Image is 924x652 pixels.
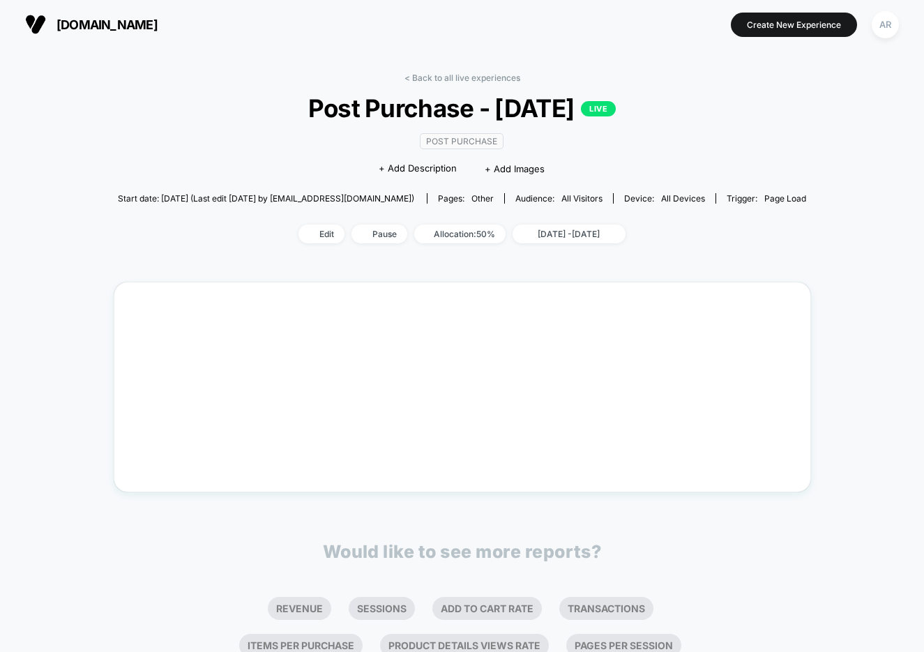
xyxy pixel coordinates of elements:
[613,193,715,204] span: Device:
[25,14,46,35] img: Visually logo
[872,11,899,38] div: AR
[731,13,857,37] button: Create New Experience
[513,225,626,243] span: [DATE] - [DATE]
[153,93,772,123] span: Post Purchase - [DATE]
[561,193,603,204] span: All Visitors
[438,193,494,204] div: Pages:
[432,597,542,620] li: Add To Cart Rate
[868,10,903,39] button: AR
[764,193,806,204] span: Page Load
[581,101,616,116] p: LIVE
[349,597,415,620] li: Sessions
[727,193,806,204] div: Trigger:
[298,225,344,243] span: Edit
[323,541,602,562] p: Would like to see more reports?
[351,225,407,243] span: Pause
[268,597,331,620] li: Revenue
[661,193,705,204] span: all devices
[21,13,162,36] button: [DOMAIN_NAME]
[56,17,158,32] span: [DOMAIN_NAME]
[404,73,520,83] a: < Back to all live experiences
[420,133,503,149] span: Post Purchase
[485,163,545,174] span: + Add Images
[118,193,414,204] span: Start date: [DATE] (Last edit [DATE] by [EMAIL_ADDRESS][DOMAIN_NAME])
[515,193,603,204] div: Audience:
[559,597,653,620] li: Transactions
[414,225,506,243] span: Allocation: 50%
[379,162,457,176] span: + Add Description
[471,193,494,204] span: other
